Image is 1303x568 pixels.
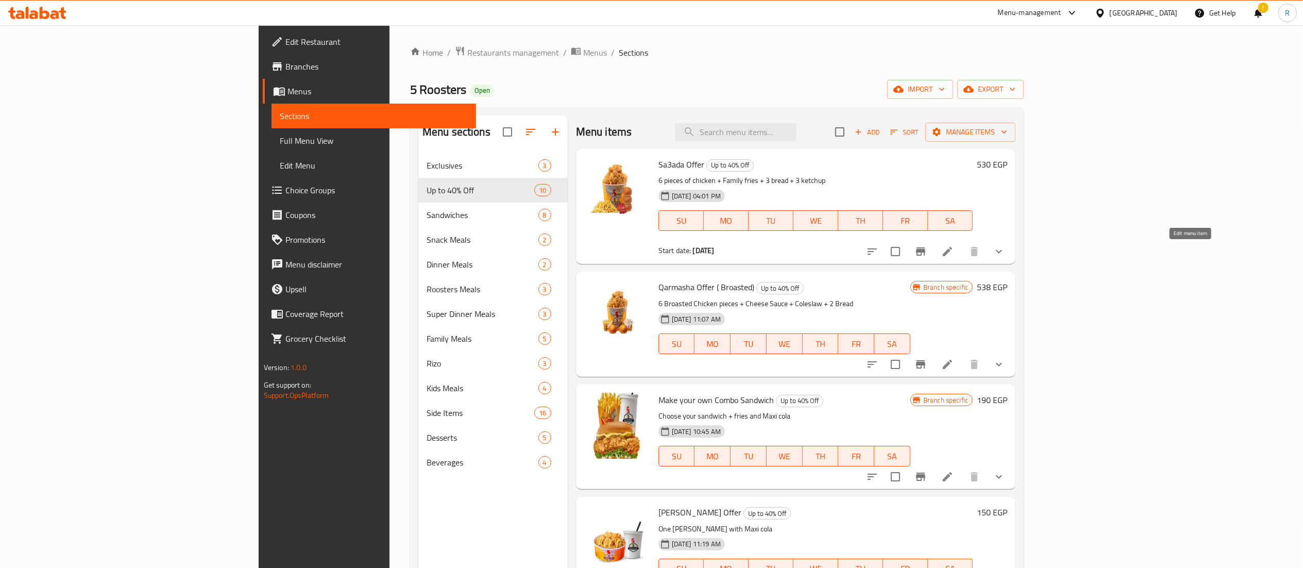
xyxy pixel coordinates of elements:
span: Select to update [885,466,906,488]
img: Make your own Combo Sandwich [584,393,650,459]
button: sort-choices [860,352,885,377]
span: Choice Groups [285,184,468,196]
a: Promotions [263,227,476,252]
button: SU [658,210,704,231]
div: Up to 40% Off [776,395,823,407]
span: FR [887,213,924,228]
a: Edit Restaurant [263,29,476,54]
span: Kids Meals [427,382,538,394]
div: Dinner Meals2 [418,252,568,277]
span: Qarmasha Offer ( Broasted) [658,279,754,295]
span: Branch specific [919,395,972,405]
button: TU [749,210,793,231]
span: Manage items [934,126,1007,139]
span: 2 [539,260,551,270]
span: [DATE] 11:07 AM [668,314,725,324]
a: Menu disclaimer [263,252,476,277]
button: sort-choices [860,239,885,264]
nav: Menu sections [418,149,568,479]
span: Family Meals [427,332,538,345]
button: MO [695,333,731,354]
button: delete [962,464,987,489]
span: Sections [280,110,468,122]
button: TU [731,446,767,466]
div: Desserts [427,431,538,444]
li: / [563,46,567,59]
button: Add [851,124,884,140]
button: Sort [888,124,921,140]
span: [DATE] 04:01 PM [668,191,725,201]
nav: breadcrumb [410,46,1024,59]
button: Manage items [925,123,1016,142]
h6: 190 EGP [977,393,1007,407]
span: Select all sections [497,121,518,143]
button: TU [731,333,767,354]
a: Choice Groups [263,178,476,203]
span: Full Menu View [280,135,468,147]
button: FR [883,210,928,231]
p: Choose your sandwich + fries and Maxi cola [658,410,910,423]
span: WE [771,449,799,464]
button: show more [987,352,1011,377]
span: Up to 40% Off [707,159,753,171]
a: Sections [272,104,476,128]
span: Rizo [427,357,538,370]
div: items [538,233,551,246]
span: Sort sections [518,120,543,144]
button: Branch-specific-item [908,352,933,377]
span: SA [878,449,906,464]
span: TH [807,337,835,352]
button: show more [987,239,1011,264]
button: delete [962,352,987,377]
span: Snack Meals [427,233,538,246]
span: Select to update [885,241,906,262]
span: Sandwiches [427,209,538,221]
svg: Show Choices [993,471,1005,483]
button: Branch-specific-item [908,464,933,489]
span: Grocery Checklist [285,332,468,345]
span: TH [842,213,879,228]
div: items [538,308,551,320]
div: Snack Meals2 [418,227,568,252]
input: search [675,123,797,141]
span: Open [470,86,494,95]
span: Up to 40% Off [744,508,790,520]
div: items [538,283,551,295]
span: 3 [539,309,551,319]
div: items [538,382,551,394]
span: 3 [539,285,551,294]
div: Up to 40% Off10 [418,178,568,203]
div: items [538,209,551,221]
button: import [887,80,953,99]
button: SU [658,446,695,466]
span: 8 [539,210,551,220]
span: Sort [890,126,919,138]
span: Branch specific [919,282,972,292]
span: FR [842,449,870,464]
span: Add [853,126,881,138]
span: Upsell [285,283,468,295]
div: items [538,431,551,444]
div: Dinner Meals [427,258,538,271]
span: Exclusives [427,159,538,172]
span: 16 [535,408,550,418]
span: Super Dinner Meals [427,308,538,320]
span: Beverages [427,456,538,469]
h6: 150 EGP [977,505,1007,520]
div: Roosters Meals [427,283,538,295]
div: Roosters Meals3 [418,277,568,302]
button: SU [658,333,695,354]
span: Up to 40% Off [427,184,535,196]
button: SA [874,446,910,466]
div: Super Dinner Meals3 [418,302,568,326]
div: items [538,456,551,469]
img: Sa3ada Offer [584,157,650,223]
a: Edit menu item [941,358,954,371]
button: WE [793,210,838,231]
span: SU [663,449,691,464]
span: Sort items [884,124,925,140]
button: Add section [543,120,568,144]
